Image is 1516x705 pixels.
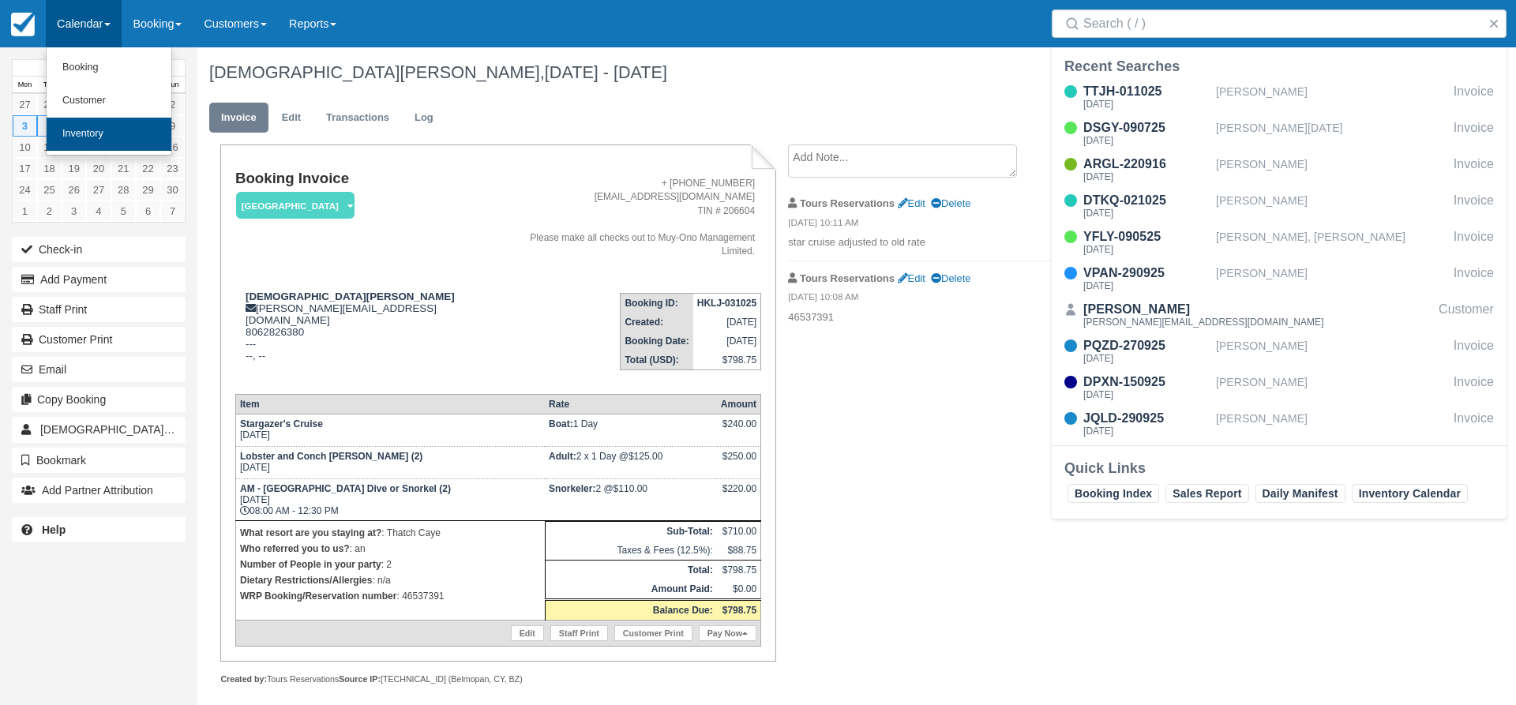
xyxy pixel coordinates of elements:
th: Booking Date: [621,332,693,351]
ul: Calendar [46,47,172,156]
div: Invoice [1454,227,1494,257]
strong: $798.75 [722,605,756,616]
div: $240.00 [721,418,756,442]
a: Customer [47,84,171,118]
a: [GEOGRAPHIC_DATA] [235,191,349,220]
strong: Number of People in your party [240,559,381,570]
a: 11 [37,137,62,158]
a: 3 [62,201,86,222]
th: Item [235,395,545,414]
td: $0.00 [717,579,761,600]
a: JQLD-290925[DATE][PERSON_NAME]Invoice [1052,409,1507,439]
div: [PERSON_NAME] [1216,264,1447,294]
img: checkfront-main-nav-mini-logo.png [11,13,35,36]
a: Daily Manifest [1255,484,1345,503]
a: 28 [111,179,136,201]
a: 17 [13,158,37,179]
div: [DATE] [1083,426,1210,436]
strong: Tours Reservations [800,197,895,209]
a: 23 [160,158,185,179]
a: PQZD-270925[DATE][PERSON_NAME]Invoice [1052,336,1507,366]
div: [PERSON_NAME] [1083,300,1324,319]
a: 16 [160,137,185,158]
div: Invoice [1454,191,1494,221]
em: [DATE] 10:08 AM [788,291,1054,308]
strong: Stargazer's Cruise [240,418,323,429]
a: 6 [136,201,160,222]
h1: [DEMOGRAPHIC_DATA][PERSON_NAME], [209,63,1323,82]
a: ARGL-220916[DATE][PERSON_NAME]Invoice [1052,155,1507,185]
div: JQLD-290925 [1083,409,1210,428]
th: Balance Due: [545,600,717,621]
a: DPXN-150925[DATE][PERSON_NAME]Invoice [1052,373,1507,403]
strong: Dietary Restrictions/Allergies [240,575,372,586]
div: [DATE] [1083,172,1210,182]
div: DTKQ-021025 [1083,191,1210,210]
td: 2 x 1 Day @ [545,447,717,479]
span: $110.00 [614,483,647,494]
a: 3 [13,115,37,137]
strong: HKLJ-031025 [697,298,756,309]
a: 18 [37,158,62,179]
div: [PERSON_NAME] [1216,409,1447,439]
strong: Snorkeler [549,483,595,494]
a: Log [403,103,445,133]
a: TTJH-011025[DATE][PERSON_NAME]Invoice [1052,82,1507,112]
a: Sales Report [1165,484,1248,503]
td: 2 @ [545,479,717,521]
a: 2 [37,201,62,222]
th: Booking ID: [621,294,693,313]
div: ARGL-220916 [1083,155,1210,174]
div: DSGY-090725 [1083,118,1210,137]
p: : an [240,541,541,557]
strong: WRP Booking/Reservation number [240,591,396,602]
button: Check-in [12,237,186,262]
div: [PERSON_NAME][DATE] [1216,118,1447,148]
div: Quick Links [1064,459,1494,478]
a: 5 [111,201,136,222]
a: 28 [37,94,62,115]
td: $88.75 [717,541,761,561]
div: Invoice [1454,264,1494,294]
a: [DEMOGRAPHIC_DATA][PERSON_NAME] [12,417,186,442]
div: VPAN-290925 [1083,264,1210,283]
div: [PERSON_NAME], [PERSON_NAME] [1216,227,1447,257]
td: Taxes & Fees (12.5%): [545,541,717,561]
div: Tours Reservations [TECHNICAL_ID] (Belmopan, CY, BZ) [220,673,775,685]
strong: Boat [549,418,573,429]
td: [DATE] [235,414,545,447]
p: star cruise adjusted to old rate [788,235,1054,250]
div: Invoice [1454,409,1494,439]
td: $798.75 [693,351,761,370]
a: Booking Index [1068,484,1159,503]
button: Add Payment [12,267,186,292]
a: Edit [511,625,544,641]
a: Inventory [47,118,171,151]
a: 20 [86,158,111,179]
a: 24 [13,179,37,201]
td: $710.00 [717,522,761,542]
td: [DATE] [693,313,761,332]
span: [DEMOGRAPHIC_DATA][PERSON_NAME] [40,423,255,436]
a: Help [12,517,186,542]
address: + [PHONE_NUMBER] [EMAIL_ADDRESS][DOMAIN_NAME] TIN # 206604 Please make all checks out to Muy-Ono ... [511,177,755,258]
button: Copy Booking [12,387,186,412]
th: Sub-Total: [545,522,717,542]
a: [PERSON_NAME][PERSON_NAME][EMAIL_ADDRESS][DOMAIN_NAME]Customer [1052,300,1507,330]
p: : 46537391 [240,588,541,604]
em: [DATE] 10:11 AM [788,216,1054,234]
a: Edit [270,103,313,133]
div: [DATE] [1083,245,1210,254]
th: Rate [545,395,717,414]
a: YFLY-090525[DATE][PERSON_NAME], [PERSON_NAME]Invoice [1052,227,1507,257]
div: [DATE] [1083,136,1210,145]
div: [DATE] [1083,390,1210,399]
div: [DATE] [1083,354,1210,363]
a: Edit [898,197,925,209]
a: Delete [931,197,970,209]
a: VPAN-290925[DATE][PERSON_NAME]Invoice [1052,264,1507,294]
td: [DATE] [235,447,545,479]
a: 27 [86,179,111,201]
th: Total: [545,561,717,580]
td: $798.75 [717,561,761,580]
